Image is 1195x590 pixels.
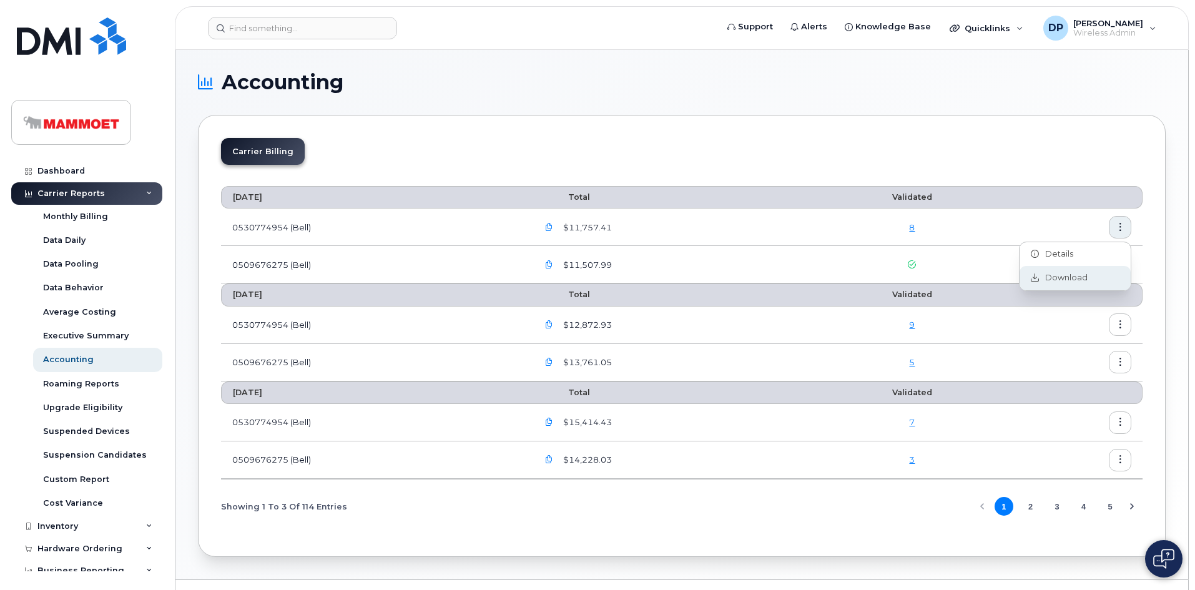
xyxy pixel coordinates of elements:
th: Validated [818,381,1006,404]
a: 8 [909,222,915,232]
button: Page 4 [1075,497,1093,516]
span: $11,757.41 [561,222,612,234]
button: Page 1 [995,497,1013,516]
span: Details [1039,248,1073,260]
td: 0530774954 (Bell) [221,307,527,344]
td: 0509676275 (Bell) [221,344,527,381]
span: Download [1039,272,1088,283]
span: Total [538,192,590,202]
button: Next Page [1123,497,1141,516]
button: Page 2 [1021,497,1040,516]
span: Total [538,388,590,397]
a: 5 [909,357,915,367]
th: Validated [818,186,1006,209]
th: [DATE] [221,283,527,306]
th: Validated [818,283,1006,306]
span: $14,228.03 [561,454,612,466]
span: $12,872.93 [561,319,612,331]
td: 0509676275 (Bell) [221,441,527,479]
td: 0530774954 (Bell) [221,404,527,441]
th: [DATE] [221,381,527,404]
img: Open chat [1153,549,1174,569]
span: $11,507.99 [561,259,612,271]
a: 9 [909,320,915,330]
span: Showing 1 To 3 Of 114 Entries [221,497,347,516]
th: [DATE] [221,186,527,209]
a: 3 [909,455,915,465]
span: $13,761.05 [561,356,612,368]
button: Page 3 [1048,497,1066,516]
td: 0509676275 (Bell) [221,246,527,283]
span: Total [538,290,590,299]
span: Accounting [222,73,343,92]
span: $15,414.43 [561,416,612,428]
button: Page 5 [1101,497,1119,516]
td: 0530774954 (Bell) [221,209,527,246]
a: 7 [909,417,915,427]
